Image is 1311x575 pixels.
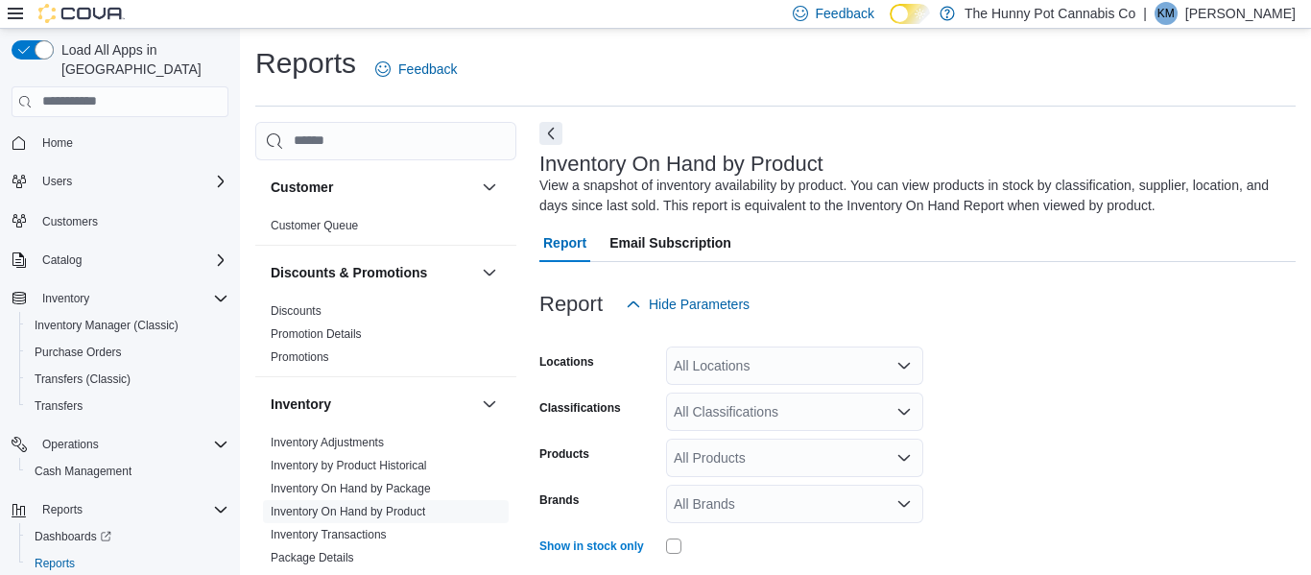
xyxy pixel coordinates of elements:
button: Reports [4,496,236,523]
a: Inventory Manager (Classic) [27,314,186,337]
a: Inventory Adjustments [271,436,384,449]
a: Discounts [271,304,322,318]
button: Inventory Manager (Classic) [19,312,236,339]
span: Cash Management [27,460,228,483]
a: Dashboards [27,525,119,548]
a: Inventory On Hand by Product [271,505,425,518]
span: Email Subscription [609,224,731,262]
span: Transfers (Classic) [27,368,228,391]
span: Purchase Orders [27,341,228,364]
span: Reports [27,552,228,575]
div: Discounts & Promotions [255,299,516,376]
span: Feedback [816,4,874,23]
label: Locations [539,354,594,370]
button: Open list of options [896,404,912,419]
a: Purchase Orders [27,341,130,364]
a: Cash Management [27,460,139,483]
span: Inventory On Hand by Product [271,504,425,519]
span: Inventory [35,287,228,310]
span: Promotion Details [271,326,362,342]
a: Home [35,132,81,155]
button: Transfers (Classic) [19,366,236,393]
span: Dashboards [35,529,111,544]
span: Inventory Transactions [271,527,387,542]
a: Transfers [27,395,90,418]
button: Next [539,122,562,145]
button: Inventory [478,393,501,416]
span: Reports [42,502,83,517]
p: [PERSON_NAME] [1185,2,1296,25]
span: Inventory On Hand by Package [271,481,431,496]
span: KM [1157,2,1175,25]
span: Promotions [271,349,329,365]
button: Hide Parameters [618,285,757,323]
button: Customer [271,178,474,197]
span: Catalog [42,252,82,268]
h3: Discounts & Promotions [271,263,427,282]
div: Keegan Muir [1155,2,1178,25]
span: Inventory Manager (Classic) [35,318,179,333]
span: Hide Parameters [649,295,750,314]
label: Classifications [539,400,621,416]
h1: Reports [255,44,356,83]
button: Operations [35,433,107,456]
p: | [1143,2,1147,25]
span: Inventory Manager (Classic) [27,314,228,337]
button: Home [4,129,236,156]
span: Transfers [35,398,83,414]
span: Users [35,170,228,193]
a: Dashboards [19,523,236,550]
a: Inventory On Hand by Package [271,482,431,495]
p: The Hunny Pot Cannabis Co [965,2,1135,25]
span: Discounts [271,303,322,319]
button: Reports [35,498,90,521]
div: Customer [255,214,516,245]
input: Dark Mode [890,4,930,24]
button: Inventory [271,395,474,414]
button: Discounts & Promotions [271,263,474,282]
span: Customer Queue [271,218,358,233]
a: Transfers (Classic) [27,368,138,391]
a: Promotion Details [271,327,362,341]
span: Dashboards [27,525,228,548]
span: Inventory by Product Historical [271,458,427,473]
h3: Report [539,293,603,316]
span: Cash Management [35,464,131,479]
button: Inventory [35,287,97,310]
label: Show in stock only [539,539,644,554]
span: Operations [35,433,228,456]
span: Transfers [27,395,228,418]
button: Catalog [35,249,89,272]
span: Reports [35,556,75,571]
button: Inventory [4,285,236,312]
span: Package Details [271,550,354,565]
button: Customers [4,206,236,234]
span: Users [42,174,72,189]
button: Open list of options [896,496,912,512]
span: Report [543,224,586,262]
a: Reports [27,552,83,575]
span: Reports [35,498,228,521]
span: Inventory Adjustments [271,435,384,450]
span: Dark Mode [890,24,891,25]
a: Customer Queue [271,219,358,232]
div: View a snapshot of inventory availability by product. You can view products in stock by classific... [539,176,1286,216]
button: Open list of options [896,450,912,466]
button: Customer [478,176,501,199]
button: Users [35,170,80,193]
a: Package Details [271,551,354,564]
h3: Inventory On Hand by Product [539,153,823,176]
span: Inventory [42,291,89,306]
label: Brands [539,492,579,508]
span: Customers [42,214,98,229]
span: Feedback [398,60,457,79]
span: Customers [35,208,228,232]
a: Inventory by Product Historical [271,459,427,472]
button: Discounts & Promotions [478,261,501,284]
span: Load All Apps in [GEOGRAPHIC_DATA] [54,40,228,79]
button: Open list of options [896,358,912,373]
button: Cash Management [19,458,236,485]
span: Operations [42,437,99,452]
a: Feedback [368,50,465,88]
span: Catalog [35,249,228,272]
